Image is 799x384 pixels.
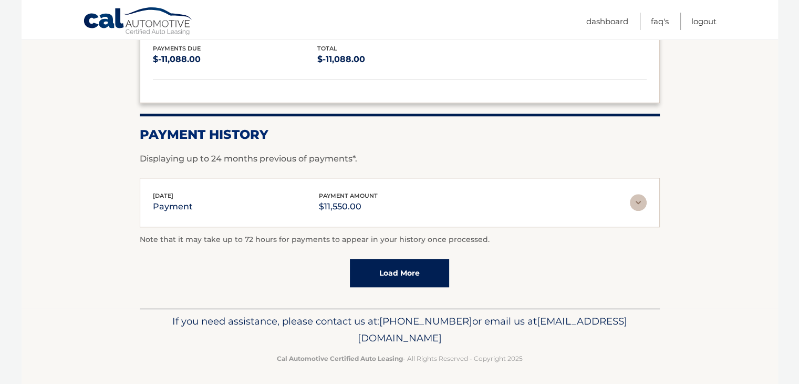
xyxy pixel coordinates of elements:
a: Cal Automotive [83,7,193,37]
p: Note that it may take up to 72 hours for payments to appear in your history once processed. [140,234,660,246]
p: payment [153,199,193,214]
p: If you need assistance, please contact us at: or email us at [147,313,653,347]
span: [EMAIL_ADDRESS][DOMAIN_NAME] [358,315,627,344]
p: $-11,088.00 [153,52,317,67]
p: $11,550.00 [319,199,378,214]
p: $-11,088.00 [317,52,482,67]
p: - All Rights Reserved - Copyright 2025 [147,353,653,364]
p: Displaying up to 24 months previous of payments*. [140,153,660,165]
a: Load More [350,259,449,287]
a: Logout [691,13,717,30]
a: Dashboard [586,13,628,30]
span: payment amount [319,192,378,199]
span: Payments Due [153,45,201,52]
strong: Cal Automotive Certified Auto Leasing [277,355,403,362]
a: FAQ's [651,13,669,30]
h2: Payment History [140,127,660,143]
span: [PHONE_NUMBER] [379,315,472,327]
span: [DATE] [153,192,173,199]
span: total [317,45,337,52]
img: accordion-rest.svg [630,194,647,211]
